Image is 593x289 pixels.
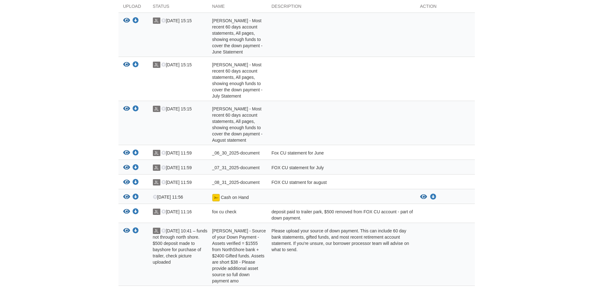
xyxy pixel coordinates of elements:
[123,194,130,200] button: View Cash on Hand
[267,179,415,187] div: FOX CU statment for august
[212,180,260,185] span: _08_31_2025-document
[430,195,436,200] a: Download Cash on Hand
[212,62,263,99] span: [PERSON_NAME] - Most recent 60 days account statements, All pages, showing enough funds to cover ...
[123,150,130,156] button: View _06_30_2025-document
[153,195,183,200] span: [DATE] 11:56
[133,63,139,68] a: Download Justine Lance - Most recent 60 days account statements, All pages, showing enough funds ...
[161,106,192,111] span: [DATE] 15:15
[133,180,139,185] a: Download _08_31_2025-document
[153,228,160,234] span: JL
[420,194,427,200] button: View Cash on Hand
[123,228,130,234] button: View Justine Lance - Source of your Down Payment - Assets verified = $1555 from NorthShore bank +...
[161,150,192,155] span: [DATE] 11:59
[148,3,208,13] div: Status
[153,179,160,185] span: JL
[133,229,139,234] a: Download Justine Lance - Source of your Down Payment - Assets verified = $1555 from NorthShore ba...
[212,194,220,201] img: Document fully signed
[153,106,160,112] span: JL
[153,165,160,171] span: JL
[161,180,192,185] span: [DATE] 11:59
[161,209,192,214] span: [DATE] 11:16
[123,62,130,68] button: View Justine Lance - Most recent 60 days account statements, All pages, showing enough funds to c...
[212,209,237,214] span: fox cu check
[267,209,415,221] div: deposit paid to trailer park, $500 removed from FOX CU account - part of down payment.
[161,165,192,170] span: [DATE] 11:59
[161,62,192,67] span: [DATE] 15:15
[133,195,139,200] a: Download Cash on Hand
[212,18,263,54] span: [PERSON_NAME] - Most recent 60 days account statements, All pages, showing enough funds to cover ...
[267,150,415,158] div: Fox CU statement for June
[415,3,475,13] div: Action
[267,165,415,173] div: FOX CU statement for July
[221,195,249,200] span: Cash on Hand
[123,106,130,112] button: View Justine Lance - Most recent 60 days account statements, All pages, showing enough funds to c...
[123,165,130,171] button: View _07_31_2025-document
[123,209,130,215] button: View fox cu check
[208,3,267,13] div: Name
[212,228,266,283] span: [PERSON_NAME] - Source of your Down Payment - Assets verified = $1555 from NorthShore bank + $240...
[267,3,415,13] div: Description
[133,107,139,112] a: Download Justine Lance - Most recent 60 days account statements, All pages, showing enough funds ...
[133,165,139,170] a: Download _07_31_2025-document
[153,228,208,265] span: [DATE] 10:41 – funds not through north shore. $500 deposit made to bayshore for purchase of trail...
[133,210,139,215] a: Download fox cu check
[153,209,160,215] span: JL
[212,165,260,170] span: _07_31_2025-document
[118,3,148,13] div: Upload
[123,18,130,24] button: View Justine Lance - Most recent 60 days account statements, All pages, showing enough funds to c...
[153,62,160,68] span: JL
[123,179,130,186] button: View _08_31_2025-document
[267,228,415,284] div: Please upload your source of down payment. This can include 60 day bank statements, gifted funds,...
[133,151,139,156] a: Download _06_30_2025-document
[161,18,192,23] span: [DATE] 15:15
[153,18,160,24] span: JL
[133,18,139,23] a: Download Justine Lance - Most recent 60 days account statements, All pages, showing enough funds ...
[212,150,260,155] span: _06_30_2025-document
[153,150,160,156] span: JL
[212,106,263,143] span: [PERSON_NAME] - Most recent 60 days account statements, All pages, showing enough funds to cover ...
